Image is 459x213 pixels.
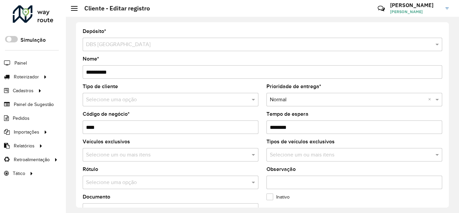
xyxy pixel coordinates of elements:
[14,101,54,108] span: Painel de Sugestão
[390,2,441,8] h3: [PERSON_NAME]
[390,9,441,15] span: [PERSON_NAME]
[13,115,30,122] span: Pedidos
[83,193,110,201] label: Documento
[83,165,98,173] label: Rótulo
[20,36,46,44] label: Simulação
[266,138,335,146] label: Tipos de veículos exclusivos
[266,193,290,201] label: Inativo
[428,96,434,104] span: Clear all
[14,60,27,67] span: Painel
[83,55,99,63] label: Nome
[13,87,34,94] span: Cadastros
[14,73,39,80] span: Roteirizador
[14,156,50,163] span: Retroalimentação
[14,129,39,136] span: Importações
[266,82,321,91] label: Prioridade de entrega
[83,82,118,91] label: Tipo de cliente
[374,1,388,16] a: Contato Rápido
[266,165,296,173] label: Observação
[266,110,308,118] label: Tempo de espera
[78,5,150,12] h2: Cliente - Editar registro
[83,110,130,118] label: Código de negócio
[83,138,130,146] label: Veículos exclusivos
[14,142,35,149] span: Relatórios
[13,170,25,177] span: Tático
[83,27,106,35] label: Depósito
